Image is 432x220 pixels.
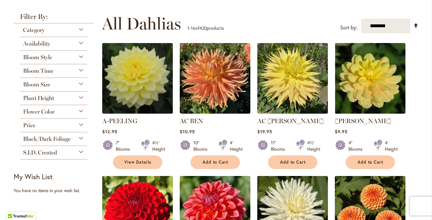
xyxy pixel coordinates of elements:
[102,14,181,33] span: All Dahlias
[340,22,357,34] label: Sort by:
[124,160,152,165] span: View Details
[335,109,405,115] a: AHOY MATEY
[23,81,50,88] span: Bloom Size
[180,43,250,114] img: AC BEN
[257,129,272,135] span: $19.95
[180,117,203,125] a: AC BEN
[23,67,53,74] span: Bloom Time
[23,27,45,34] span: Category
[102,43,173,114] img: A-Peeling
[14,172,53,181] strong: My Wish List
[348,140,366,152] div: 4" Blooms
[180,109,250,115] a: AC BEN
[193,140,211,152] div: 10" Blooms
[23,135,71,142] span: Black/Dark Foliage
[257,109,328,115] a: AC Jeri
[280,160,306,165] span: Add to Cart
[187,23,224,33] p: - of products
[23,40,50,47] span: Availability
[180,129,195,135] span: $10.95
[23,54,52,61] span: Bloom Style
[203,160,229,165] span: Add to Cart
[191,155,240,169] button: Add to Cart
[271,140,289,152] div: 11" Blooms
[102,109,173,115] a: A-Peeling
[116,140,134,152] div: 7" Blooms
[230,140,243,152] div: 4' Height
[257,43,328,114] img: AC Jeri
[346,155,395,169] button: Add to Cart
[335,117,391,125] a: [PERSON_NAME]
[23,108,54,115] span: Flower Color
[199,25,207,31] span: 420
[257,117,324,125] a: AC [PERSON_NAME]
[102,129,117,135] span: $12.95
[385,140,398,152] div: 4' Height
[5,198,22,215] iframe: Launch Accessibility Center
[191,25,195,31] span: 16
[113,155,162,169] a: View Details
[335,43,405,114] img: AHOY MATEY
[23,122,35,129] span: Price
[358,160,384,165] span: Add to Cart
[14,187,98,194] div: You have no items in your wish list.
[23,149,57,156] span: S.I.D. Created
[14,13,94,23] strong: Filter By:
[23,95,54,102] span: Plant Height
[187,25,189,31] span: 1
[307,140,320,152] div: 4½' Height
[152,140,165,152] div: 4½' Height
[102,117,137,125] a: A-PEELING
[335,129,347,135] span: $9.95
[268,155,317,169] button: Add to Cart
